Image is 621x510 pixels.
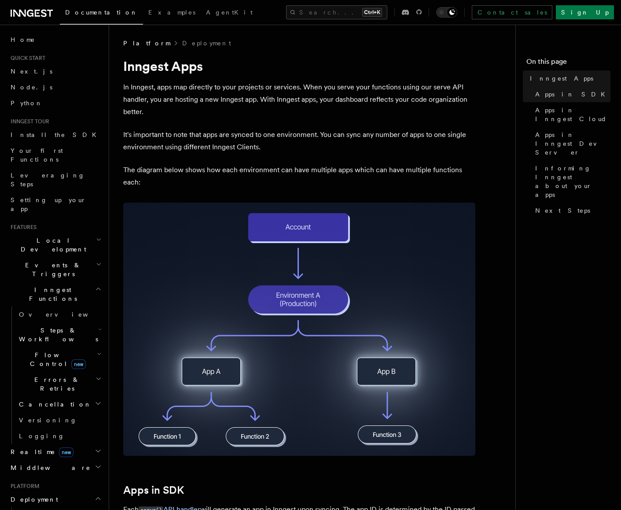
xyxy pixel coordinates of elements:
[15,372,103,396] button: Errors & Retries
[7,233,103,257] button: Local Development
[7,282,103,307] button: Inngest Functions
[7,224,37,231] span: Features
[59,447,73,457] span: new
[7,492,103,507] button: Deployment
[7,285,95,303] span: Inngest Functions
[11,147,63,163] span: Your first Functions
[182,39,231,48] a: Deployment
[532,127,610,160] a: Apps in Inngest Dev Server
[7,118,49,125] span: Inngest tour
[7,261,96,278] span: Events & Triggers
[11,131,102,138] span: Install the SDK
[7,55,45,62] span: Quick start
[7,463,91,472] span: Middleware
[206,9,253,16] span: AgentKit
[15,396,103,412] button: Cancellation
[143,3,201,24] a: Examples
[535,130,610,157] span: Apps in Inngest Dev Server
[535,164,610,199] span: Informing Inngest about your apps
[19,417,77,424] span: Versioning
[15,351,97,368] span: Flow Control
[15,307,103,322] a: Overview
[60,3,143,25] a: Documentation
[123,39,170,48] span: Platform
[7,447,73,456] span: Realtime
[19,311,110,318] span: Overview
[11,35,35,44] span: Home
[7,167,103,192] a: Leveraging Steps
[7,460,103,476] button: Middleware
[7,495,58,504] span: Deployment
[15,322,103,347] button: Steps & Workflows
[286,5,387,19] button: Search...Ctrl+K
[65,9,138,16] span: Documentation
[535,206,590,215] span: Next Steps
[532,203,610,218] a: Next Steps
[15,326,98,344] span: Steps & Workflows
[535,106,610,123] span: Apps in Inngest Cloud
[7,257,103,282] button: Events & Triggers
[15,428,103,444] a: Logging
[7,143,103,167] a: Your first Functions
[7,192,103,217] a: Setting up your app
[532,160,610,203] a: Informing Inngest about your apps
[7,483,40,490] span: Platform
[11,68,52,75] span: Next.js
[11,172,85,188] span: Leveraging Steps
[535,90,610,99] span: Apps in SDK
[7,307,103,444] div: Inngest Functions
[123,81,475,118] p: In Inngest, apps map directly to your projects or services. When you serve your functions using o...
[123,484,184,496] a: Apps in SDK
[7,127,103,143] a: Install the SDK
[556,5,614,19] a: Sign Up
[123,129,475,153] p: It's important to note that apps are synced to one environment. You can sync any number of apps t...
[7,63,103,79] a: Next.js
[148,9,195,16] span: Examples
[7,236,96,254] span: Local Development
[19,432,65,440] span: Logging
[15,400,92,409] span: Cancellation
[530,74,593,83] span: Inngest Apps
[472,5,552,19] a: Contact sales
[15,347,103,372] button: Flow Controlnew
[362,8,382,17] kbd: Ctrl+K
[436,7,457,18] button: Toggle dark mode
[532,86,610,102] a: Apps in SDK
[15,375,96,393] span: Errors & Retries
[532,102,610,127] a: Apps in Inngest Cloud
[123,203,475,456] img: Diagram showing multiple environments, each with various apps. Within these apps, there are numer...
[71,359,86,369] span: new
[11,84,52,91] span: Node.js
[11,196,86,212] span: Setting up your app
[526,56,610,70] h4: On this page
[123,164,475,188] p: The diagram below shows how each environment can have multiple apps which can have multiple funct...
[7,95,103,111] a: Python
[15,412,103,428] a: Versioning
[123,58,475,74] h1: Inngest Apps
[201,3,258,24] a: AgentKit
[526,70,610,86] a: Inngest Apps
[11,100,43,107] span: Python
[7,79,103,95] a: Node.js
[7,444,103,460] button: Realtimenew
[7,32,103,48] a: Home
